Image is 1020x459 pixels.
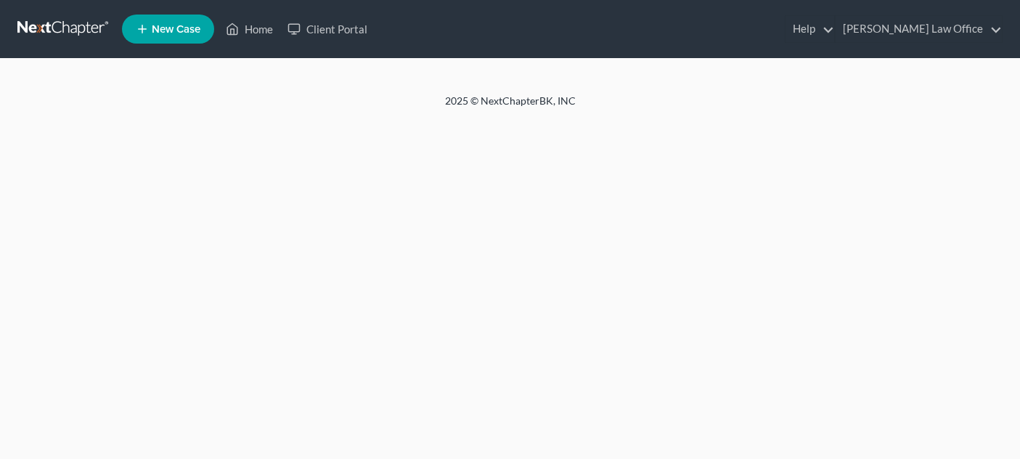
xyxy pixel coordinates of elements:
new-legal-case-button: New Case [122,15,214,44]
a: Help [786,16,834,42]
a: [PERSON_NAME] Law Office [836,16,1002,42]
a: Home [219,16,280,42]
a: Client Portal [280,16,375,42]
div: 2025 © NextChapterBK, INC [97,94,924,120]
